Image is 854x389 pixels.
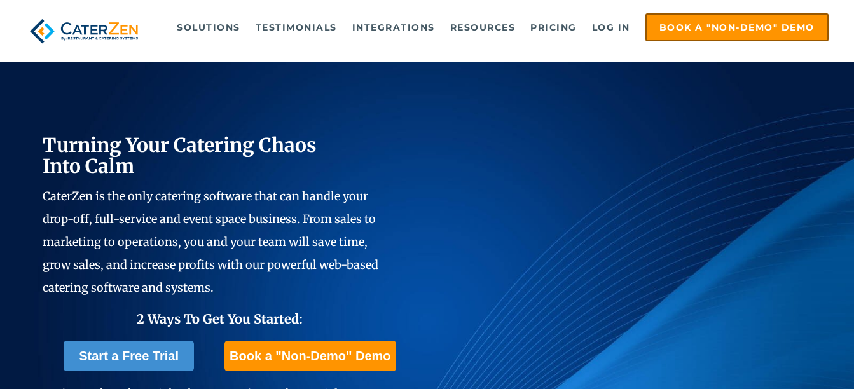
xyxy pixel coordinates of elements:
span: 2 Ways To Get You Started: [137,311,303,327]
a: Integrations [346,15,441,40]
a: Pricing [524,15,583,40]
a: Book a "Non-Demo" Demo [224,341,396,371]
a: Book a "Non-Demo" Demo [645,13,829,41]
a: Resources [444,15,522,40]
a: Testimonials [249,15,343,40]
a: Start a Free Trial [64,341,194,371]
span: Turning Your Catering Chaos Into Calm [43,133,317,178]
a: Solutions [170,15,247,40]
div: Navigation Menu [163,13,829,41]
iframe: Help widget launcher [741,339,840,375]
a: Log in [586,15,637,40]
img: caterzen [25,13,142,49]
span: CaterZen is the only catering software that can handle your drop-off, full-service and event spac... [43,189,378,295]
